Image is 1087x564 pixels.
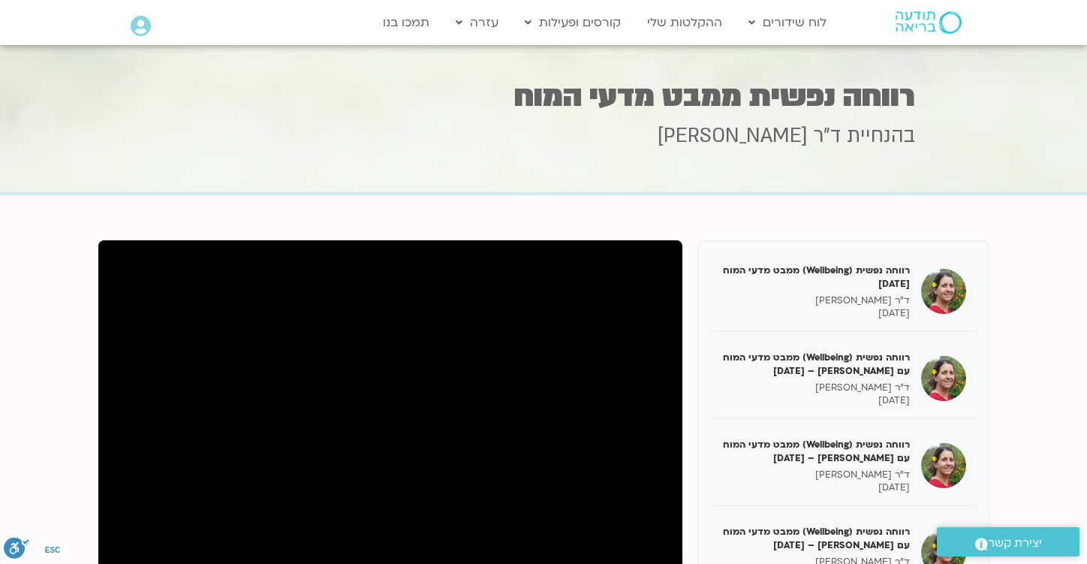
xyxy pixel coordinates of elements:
[921,356,966,401] img: רווחה נפשית (Wellbeing) ממבט מדעי המוח עם נועה אלבלדה – 07/02/25
[896,11,962,34] img: תודעה בריאה
[721,351,910,378] h5: רווחה נפשית (Wellbeing) ממבט מדעי המוח עם [PERSON_NAME] – [DATE]
[921,443,966,488] img: רווחה נפשית (Wellbeing) ממבט מדעי המוח עם נועה אלבלדה – 14/02/25
[921,269,966,314] img: רווחה נפשית (Wellbeing) ממבט מדעי המוח 31/01/25
[937,527,1079,556] a: יצירת קשר
[640,8,730,37] a: ההקלטות שלי
[721,264,910,291] h5: רווחה נפשית (Wellbeing) ממבט מדעי המוח [DATE]
[721,469,910,481] p: ד"ר [PERSON_NAME]
[721,382,910,394] p: ד"ר [PERSON_NAME]
[448,8,506,37] a: עזרה
[741,8,834,37] a: לוח שידורים
[375,8,437,37] a: תמכו בנו
[721,525,910,552] h5: רווחה נפשית (Wellbeing) ממבט מדעי המוח עם [PERSON_NAME] – [DATE]
[721,394,910,407] p: [DATE]
[517,8,628,37] a: קורסים ופעילות
[721,438,910,465] h5: רווחה נפשית (Wellbeing) ממבט מדעי המוח עם [PERSON_NAME] – [DATE]
[721,307,910,320] p: [DATE]
[721,294,910,307] p: ד"ר [PERSON_NAME]
[988,533,1042,553] span: יצירת קשר
[721,481,910,494] p: [DATE]
[172,82,915,111] h1: רווחה נפשית ממבט מדעי המוח
[847,122,915,149] span: בהנחיית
